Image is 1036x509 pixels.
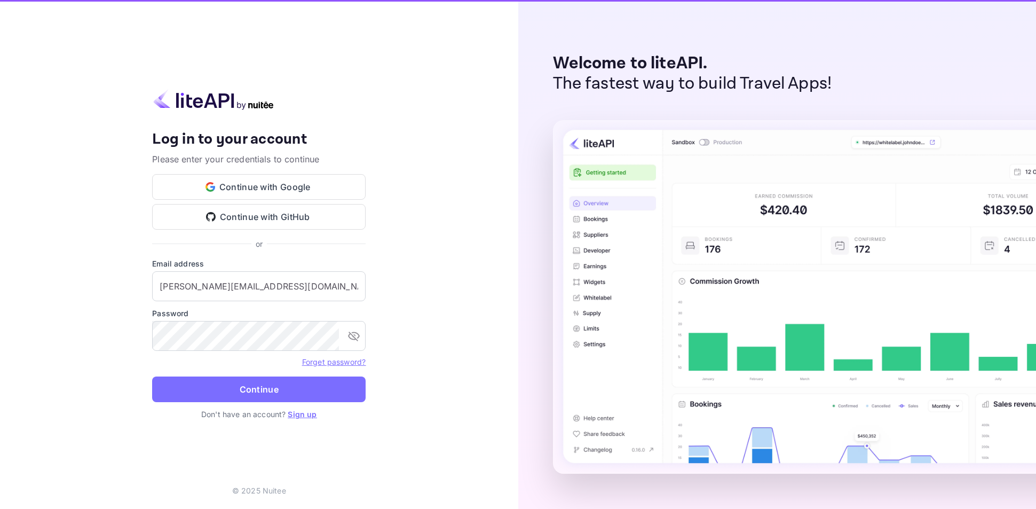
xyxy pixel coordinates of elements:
[553,53,832,74] p: Welcome to liteAPI.
[152,130,366,149] h4: Log in to your account
[232,485,286,496] p: © 2025 Nuitee
[152,89,275,110] img: liteapi
[343,325,365,347] button: toggle password visibility
[152,377,366,402] button: Continue
[152,258,366,269] label: Email address
[302,356,366,367] a: Forget password?
[553,74,832,94] p: The fastest way to build Travel Apps!
[288,410,317,419] a: Sign up
[302,357,366,366] a: Forget password?
[256,238,263,249] p: or
[152,174,366,200] button: Continue with Google
[152,153,366,166] p: Please enter your credentials to continue
[152,204,366,230] button: Continue with GitHub
[152,271,366,301] input: Enter your email address
[152,409,366,420] p: Don't have an account?
[152,308,366,319] label: Password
